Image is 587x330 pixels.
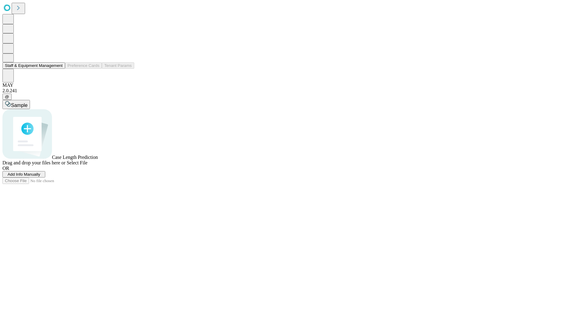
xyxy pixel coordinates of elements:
span: Drag and drop your files here or [2,160,65,165]
span: Add Info Manually [8,172,40,177]
button: Add Info Manually [2,171,45,178]
button: Tenant Params [102,62,134,69]
span: Select File [67,160,87,165]
span: Case Length Prediction [52,155,98,160]
button: Preference Cards [65,62,102,69]
div: 2.0.241 [2,88,585,94]
button: Staff & Equipment Management [2,62,65,69]
span: OR [2,166,9,171]
button: @ [2,94,12,100]
div: MAY [2,82,585,88]
span: Sample [11,103,28,108]
button: Sample [2,100,30,109]
span: @ [5,94,9,99]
